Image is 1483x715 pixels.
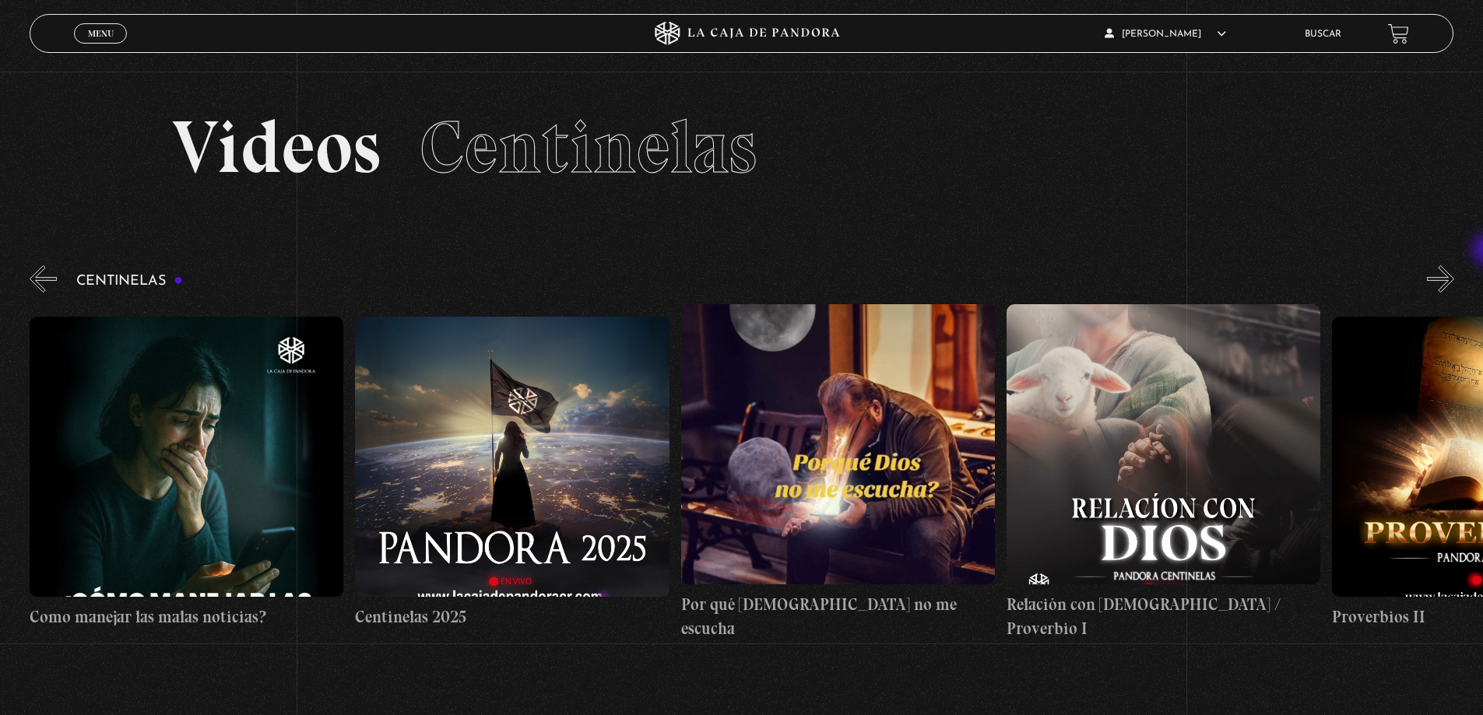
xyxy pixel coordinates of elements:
a: Relación con [DEMOGRAPHIC_DATA] / Proverbio I [1007,304,1320,641]
button: Next [1427,265,1454,293]
h4: Relación con [DEMOGRAPHIC_DATA] / Proverbio I [1007,592,1320,641]
a: Centinelas 2025 [355,304,669,641]
a: View your shopping cart [1388,23,1409,44]
h3: Centinelas [76,274,183,289]
a: Por qué [DEMOGRAPHIC_DATA] no me escucha [681,304,995,641]
span: [PERSON_NAME] [1105,30,1226,39]
h4: Por qué [DEMOGRAPHIC_DATA] no me escucha [681,592,995,641]
h2: Videos [172,110,1311,184]
a: Buscar [1305,30,1341,39]
span: Menu [88,29,114,38]
button: Previous [30,265,57,293]
span: Centinelas [420,103,757,191]
a: Como manejar las malas noticias? [30,304,343,641]
h4: Centinelas 2025 [355,605,669,629]
span: Cerrar [83,42,119,53]
h4: Como manejar las malas noticias? [30,605,343,629]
